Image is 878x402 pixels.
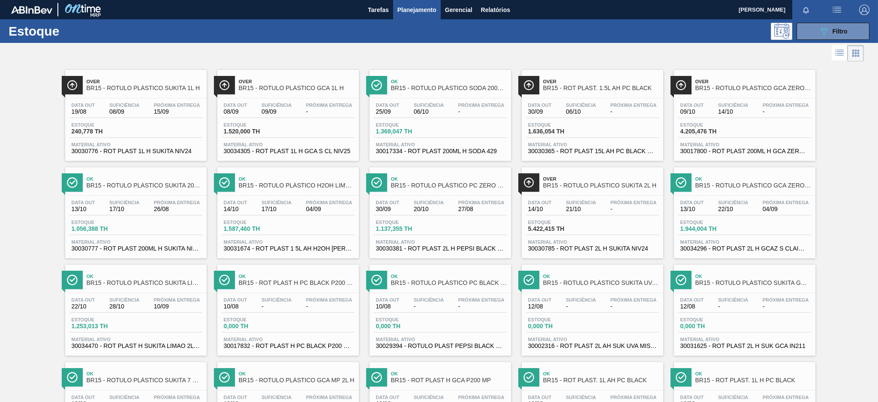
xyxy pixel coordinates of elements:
img: Ícone [371,372,382,383]
span: Suficiência [414,200,444,205]
span: BR15 - RÓTULO PLÁSTICO GCA 1L H [239,85,355,91]
span: Suficiência [262,200,292,205]
span: 30030381 - ROT PLAST 2L H PEPSI BLACK NIV24 [376,245,505,252]
span: Próxima Entrega [154,395,200,400]
img: Ícone [371,80,382,91]
span: Próxima Entrega [610,200,657,205]
span: Over [87,79,202,84]
a: ÍconeOkBR15 - RÓTULO PLÁSTICO PC ZERO 2L HData out30/09Suficiência20/10Próxima Entrega27/08Estoqu... [363,161,515,258]
span: 1.369,047 TH [376,128,436,135]
img: Ícone [219,372,230,383]
a: ÍconeOverBR15 - RÓTULO PLÁSTICO SUKITA 2L HData out14/10Suficiência21/10Próxima Entrega-Estoque5.... [515,161,668,258]
span: 30017334 - ROT PLAST 200ML H SODA 429 [376,148,505,154]
img: Ícone [219,80,230,91]
span: Próxima Entrega [458,200,505,205]
span: 13/10 [680,206,704,212]
span: Suficiência [718,297,748,302]
span: Estoque [72,122,132,127]
span: 30030785 - ROT PLAST 2L H SUKITA NIV24 [528,245,657,252]
span: 08/09 [224,109,247,115]
span: Ok [695,371,811,376]
span: Over [239,79,355,84]
span: Suficiência [109,103,139,108]
span: Suficiência [566,200,596,205]
span: Material ativo [528,239,657,245]
span: Data out [224,103,247,108]
span: Over [543,79,659,84]
span: Próxima Entrega [610,297,657,302]
div: Pogramando: nenhum usuário selecionado [771,23,792,40]
span: Suficiência [566,297,596,302]
span: Próxima Entrega [154,200,200,205]
span: Planejamento [397,5,436,15]
span: Estoque [528,317,588,322]
span: BR15 - ROTULO PLÁSTICO SUKITA LIMÃO 2L H [87,280,202,286]
span: 30030365 - ROT PLAST 15L AH PC BLACK NIV24 [528,148,657,154]
span: BR15 - RÓTULO PLÁSTICO GCA MP 2L H [239,377,355,384]
span: Estoque [528,220,588,225]
img: Ícone [371,177,382,188]
span: - [458,303,505,310]
span: 12/08 [528,303,552,310]
span: Data out [376,200,400,205]
span: Estoque [376,122,436,127]
span: - [414,303,444,310]
span: 1.520,000 TH [224,128,284,135]
span: Ok [543,371,659,376]
span: Suficiência [566,103,596,108]
span: 30002316 - ROT PLAST 2L AH SUK UVA MISTA NIV21 [528,343,657,349]
span: Ok [391,79,507,84]
span: Data out [376,103,400,108]
span: Ok [87,176,202,181]
span: Data out [528,395,552,400]
span: BR15 - RÓTULO PLÁSTICO GCA ZERO 200ML H [695,85,811,91]
span: 1.636,054 TH [528,128,588,135]
span: BR15 - RÓTULO PLÁSTICO SUKITA 200ML H [87,182,202,189]
span: Estoque [72,220,132,225]
button: Notificações [792,4,820,16]
span: Próxima Entrega [306,395,352,400]
a: ÍconeOkBR15 - RÓTULO PLÁSTICO PC BLACK 2PACK1L AHData out10/08Suficiência-Próxima Entrega-Estoque... [363,258,515,356]
span: Ok [87,274,202,279]
span: 1.056,388 TH [72,226,132,232]
span: Suficiência [414,395,444,400]
span: Material ativo [376,337,505,342]
img: Ícone [523,80,534,91]
span: Data out [680,395,704,400]
span: Data out [224,395,247,400]
span: 0,000 TH [680,323,740,329]
span: Próxima Entrega [610,103,657,108]
span: Próxima Entrega [763,395,809,400]
span: Próxima Entrega [306,103,352,108]
span: BR15 - RÓTULO PLÁSTICO H2OH LIMONETO 1,5L AH [239,182,355,189]
span: 10/08 [376,303,400,310]
span: 27/08 [458,206,505,212]
div: Visão em Lista [832,45,848,61]
span: Suficiência [262,103,292,108]
span: 30031674 - ROT PLAST 1 5L AH H2OH LIMON IN211 [224,245,352,252]
span: Estoque [224,317,284,322]
span: 240,778 TH [72,128,132,135]
span: Material ativo [680,142,809,147]
span: 5.422,415 TH [528,226,588,232]
span: Material ativo [72,142,200,147]
span: 30017832 - ROT PLAST H PC BLACK P200 MP [224,343,352,349]
img: Ícone [676,80,686,91]
span: 09/09 [262,109,292,115]
span: Data out [72,200,95,205]
span: - [566,303,596,310]
span: Estoque [680,317,740,322]
span: 30034470 - ROT PLAST H SUKITA LIMAO 2L NIV25 [72,343,200,349]
span: Ok [239,371,355,376]
span: Data out [680,297,704,302]
span: BR15 - RÓTULO PLÁSTICO SUKITA 7 BELO 2L H [87,377,202,384]
span: Suficiência [414,297,444,302]
a: ÍconeOverBR15 - RÓTULO PLÁSTICO SUKITA 1L HData out19/08Suficiência08/09Próxima Entrega15/09Estoq... [59,63,211,161]
span: 15/09 [154,109,200,115]
span: Estoque [72,317,132,322]
span: 14/10 [224,206,247,212]
span: 30031625 - ROT PLAST 2L H SUK GCA IN211 [680,343,809,349]
span: 30034305 - ROT PLAST 1L H GCA S CL NIV25 [224,148,352,154]
span: Ok [87,371,202,376]
a: ÍconeOkBR15 - RÓTULO PLÁSTICO SUKITA 200ML HData out13/10Suficiência17/10Próxima Entrega26/08Esto... [59,161,211,258]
